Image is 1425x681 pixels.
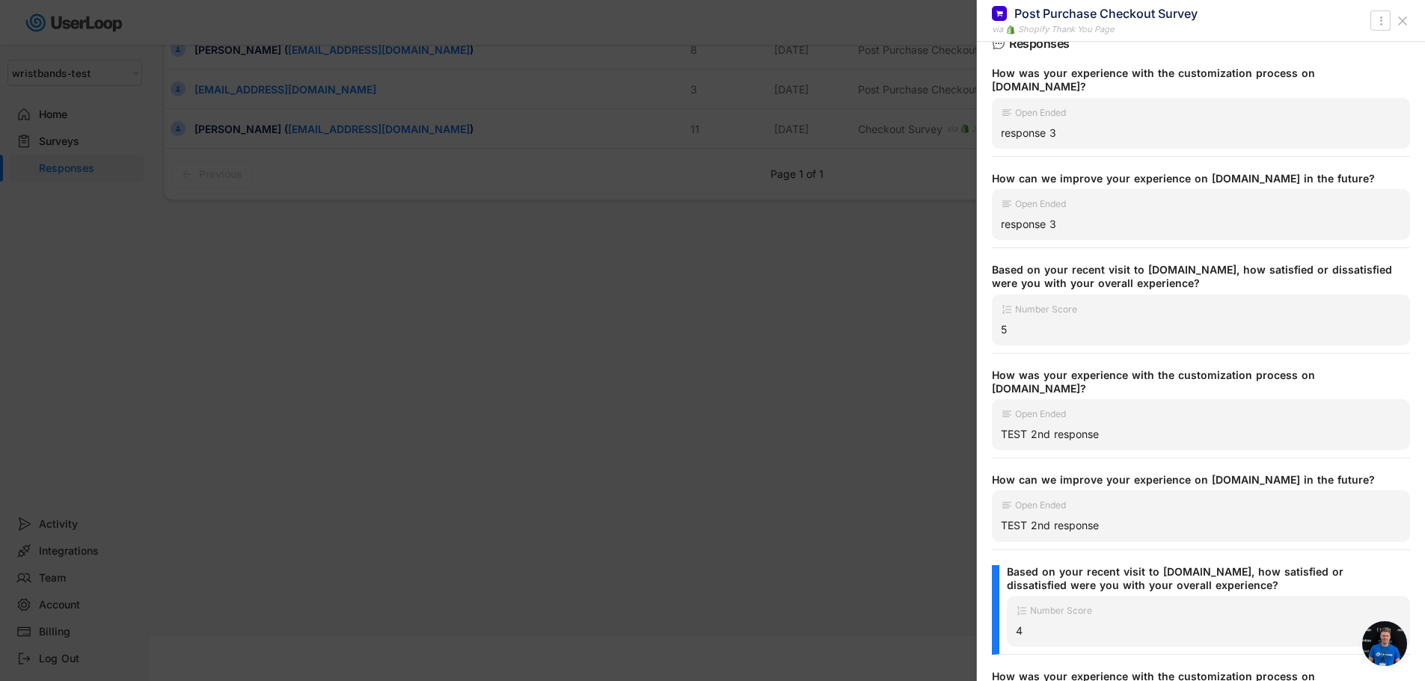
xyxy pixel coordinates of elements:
div: Open Ended [1015,410,1066,419]
div: response 3 [1001,126,1401,140]
div: Number Score [1015,305,1077,314]
div: via [992,23,1003,36]
div: How can we improve your experience on [DOMAIN_NAME] in the future? [992,473,1398,487]
a: Open chat [1362,621,1407,666]
div: Number Score [1030,606,1092,615]
div: 4 [1016,624,1401,638]
img: 1156660_ecommerce_logo_shopify_icon%20%281%29.png [1006,25,1015,34]
div: How can we improve your experience on [DOMAIN_NAME] in the future? [992,172,1398,185]
div: Open Ended [1015,108,1066,117]
div: How was your experience with the customization process on [DOMAIN_NAME]? [992,369,1398,395]
div: How was your experience with the customization process on [DOMAIN_NAME]? [992,67,1398,93]
div: Post Purchase Checkout Survey [1014,5,1198,22]
div: Responses [1009,37,1386,49]
div: response 3 [1001,218,1401,231]
div: 5 [1001,323,1401,336]
div: Open Ended [1015,200,1066,209]
div: Based on your recent visit to [DOMAIN_NAME], how satisfied or dissatisfied were you with your ove... [1007,565,1398,592]
div: TEST 2nd response [1001,428,1401,441]
text:  [1379,13,1382,28]
div: Open Ended [1015,501,1066,510]
button:  [1373,12,1388,30]
div: Shopify Thank You Page [1018,23,1114,36]
div: TEST 2nd response [1001,519,1401,532]
div: Based on your recent visit to [DOMAIN_NAME], how satisfied or dissatisfied were you with your ove... [992,263,1398,290]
